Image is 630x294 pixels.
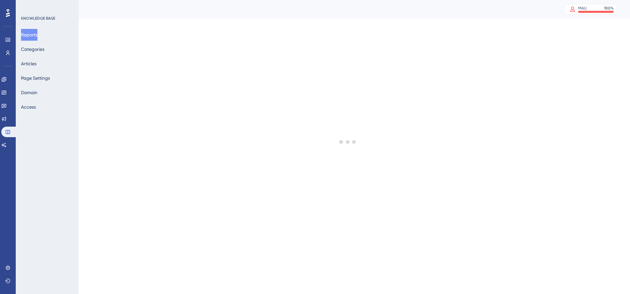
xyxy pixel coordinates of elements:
button: Reports [21,29,37,41]
button: Articles [21,58,36,70]
div: KNOWLEDGE BASE [21,16,55,21]
button: Page Settings [21,72,50,84]
button: Categories [21,43,44,55]
div: 100 % [604,6,614,11]
button: Domain [21,87,37,98]
div: MAU [578,6,587,11]
button: Access [21,101,36,113]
